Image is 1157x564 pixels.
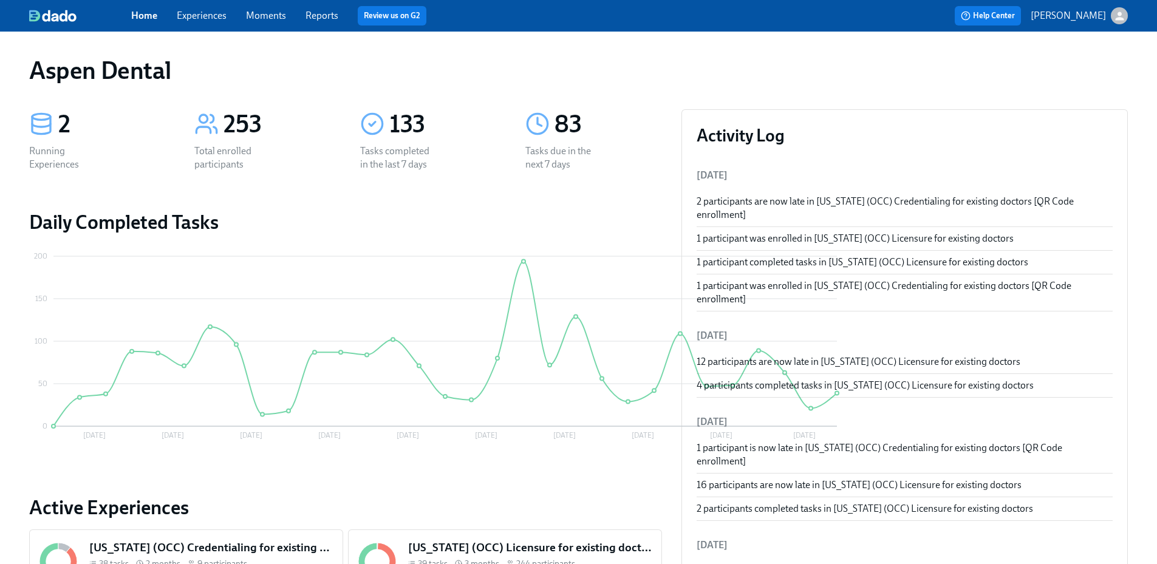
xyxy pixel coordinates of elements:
tspan: [DATE] [83,431,106,440]
div: Total enrolled participants [194,144,272,171]
li: [DATE] [697,407,1113,437]
button: [PERSON_NAME] [1031,7,1128,24]
div: 1 participant was enrolled in [US_STATE] (OCC) Credentialing for existing doctors [QR Code enroll... [697,279,1113,306]
a: dado [29,10,131,22]
img: dado [29,10,77,22]
tspan: 0 [43,422,47,430]
a: Home [131,10,157,21]
tspan: [DATE] [240,431,262,440]
div: Tasks completed in the last 7 days [360,144,438,171]
h1: Aspen Dental [29,56,171,85]
div: 2 participants completed tasks in [US_STATE] (OCC) Licensure for existing doctors [697,502,1113,515]
a: Experiences [177,10,227,21]
div: 1 participant completed tasks in [US_STATE] (OCC) Licensure for existing doctors [697,256,1113,269]
li: [DATE] [697,321,1113,350]
span: [DATE] [697,169,728,181]
div: 1 participant was enrolled in [US_STATE] (OCC) Licensure for existing doctors [697,232,1113,245]
div: 133 [389,109,496,140]
a: Moments [246,10,286,21]
div: 253 [224,109,330,140]
div: 1 participant is now late in [US_STATE] (OCC) Credentialing for existing doctors [QR Code enrollm... [697,441,1113,468]
h5: [US_STATE] (OCC) Credentialing for existing doctors [QR Code enrollment] [89,540,333,556]
span: Help Center [961,10,1015,22]
div: 2 [58,109,165,140]
a: Active Experiences [29,495,662,520]
tspan: [DATE] [397,431,419,440]
tspan: [DATE] [632,431,654,440]
tspan: 100 [35,337,47,345]
div: 83 [555,109,661,140]
button: Help Center [955,6,1021,25]
li: [DATE] [697,531,1113,560]
a: Reports [305,10,338,21]
div: Running Experiences [29,144,107,171]
p: [PERSON_NAME] [1031,9,1106,22]
tspan: [DATE] [162,431,184,440]
tspan: [DATE] [553,431,576,440]
h2: Daily Completed Tasks [29,210,662,234]
div: 16 participants are now late in [US_STATE] (OCC) Licensure for existing doctors [697,478,1113,492]
h5: [US_STATE] (OCC) Licensure for existing doctors [408,540,652,556]
tspan: 150 [35,294,47,303]
tspan: 50 [38,379,47,388]
div: 4 participants completed tasks in [US_STATE] (OCC) Licensure for existing doctors [697,379,1113,392]
h3: Activity Log [697,124,1113,146]
div: 12 participants are now late in [US_STATE] (OCC) Licensure for existing doctors [697,355,1113,369]
div: 2 participants are now late in [US_STATE] (OCC) Credentialing for existing doctors [QR Code enrol... [697,195,1113,222]
a: Review us on G2 [364,10,420,22]
div: Tasks due in the next 7 days [525,144,603,171]
tspan: [DATE] [318,431,341,440]
tspan: 200 [34,252,47,260]
button: Review us on G2 [358,6,426,25]
tspan: [DATE] [475,431,497,440]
